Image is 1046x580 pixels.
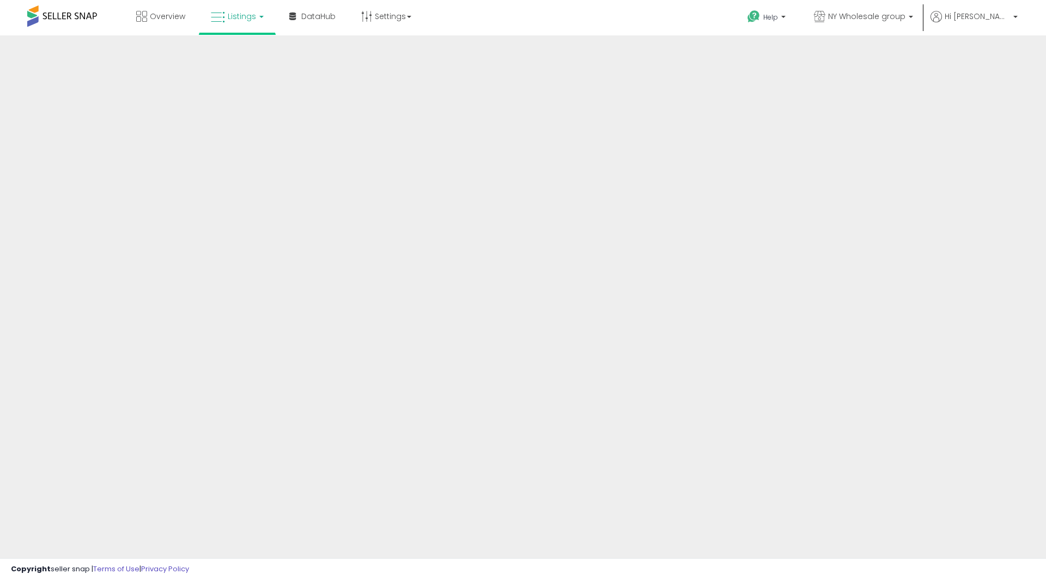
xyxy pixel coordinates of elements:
[739,2,796,35] a: Help
[228,11,256,22] span: Listings
[747,10,761,23] i: Get Help
[828,11,905,22] span: NY Wholesale group
[931,11,1018,35] a: Hi [PERSON_NAME]
[945,11,1010,22] span: Hi [PERSON_NAME]
[763,13,778,22] span: Help
[150,11,185,22] span: Overview
[301,11,336,22] span: DataHub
